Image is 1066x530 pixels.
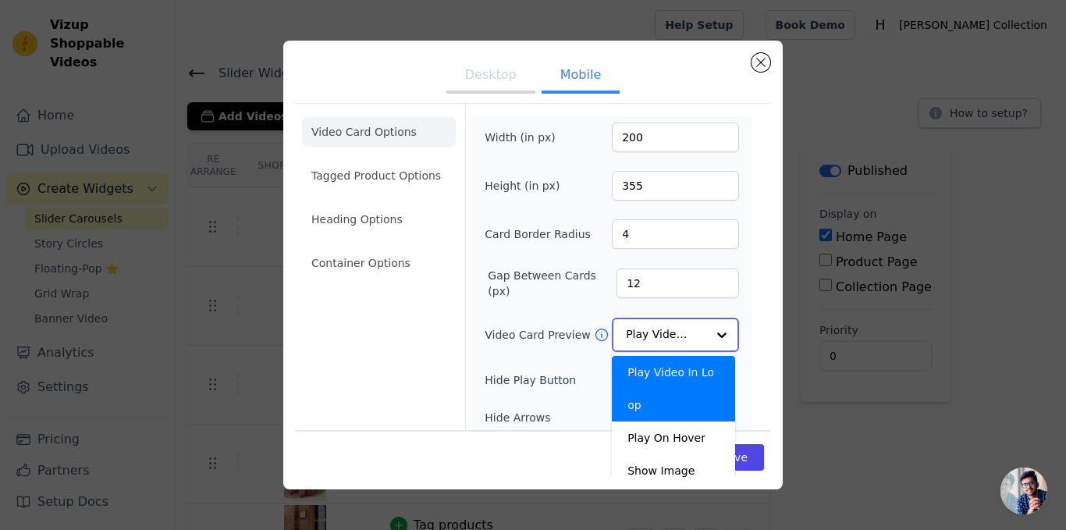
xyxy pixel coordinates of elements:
li: Video Card Options [302,116,456,148]
li: Heading Options [302,204,456,235]
label: Card Border Radius [485,226,591,242]
div: Open chat [1000,468,1047,514]
li: Container Options [302,247,456,279]
button: Mobile [542,59,620,94]
label: Hide Arrows [485,410,654,425]
div: Play On Hover [612,422,735,454]
label: Width (in px) [485,130,570,145]
button: Close modal [752,53,770,72]
li: Tagged Product Options [302,160,456,191]
label: Gap Between Cards (px) [488,268,617,299]
label: Hide Play Button [485,372,654,388]
label: Height (in px) [485,178,570,194]
div: Show Image [612,454,735,487]
button: Desktop [446,59,535,94]
div: Play Video In Loop [612,356,735,422]
label: Video Card Preview [485,327,593,343]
